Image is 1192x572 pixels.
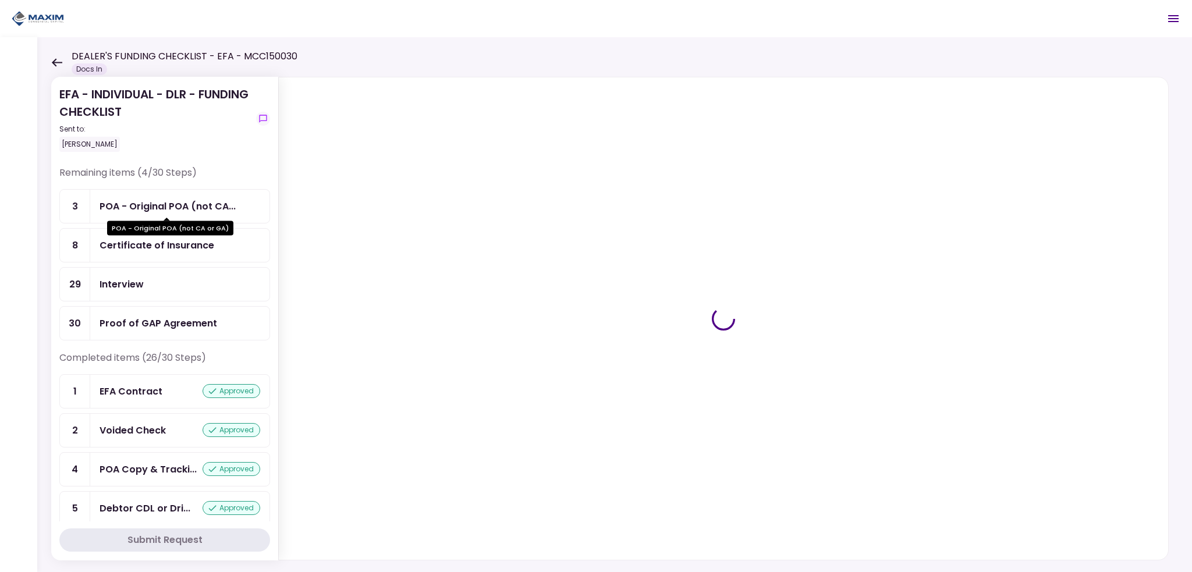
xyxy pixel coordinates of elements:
a: 5Debtor CDL or Driver Licenseapproved [59,491,270,525]
div: Interview [100,277,144,292]
div: POA - Original POA (not CA or GA) [100,199,236,214]
a: 2Voided Checkapproved [59,413,270,447]
div: approved [203,462,260,476]
div: [PERSON_NAME] [59,137,120,152]
div: Sent to: [59,124,251,134]
a: 30Proof of GAP Agreement [59,306,270,340]
div: 5 [60,492,90,525]
button: Submit Request [59,528,270,552]
img: Partner icon [12,10,64,27]
a: 3POA - Original POA (not CA or GA) [59,189,270,223]
a: 8Certificate of Insurance [59,228,270,262]
div: Debtor CDL or Driver License [100,501,190,516]
a: 4POA Copy & Tracking Receiptapproved [59,452,270,486]
button: Open menu [1159,5,1187,33]
div: Remaining items (4/30 Steps) [59,166,270,189]
button: show-messages [256,112,270,126]
div: 4 [60,453,90,486]
div: Submit Request [127,533,203,547]
div: Docs In [72,63,107,75]
div: POA - Original POA (not CA or GA) [107,221,233,236]
div: approved [203,384,260,398]
h1: DEALER'S FUNDING CHECKLIST - EFA - MCC150030 [72,49,297,63]
div: POA Copy & Tracking Receipt [100,462,197,477]
div: approved [203,501,260,515]
div: approved [203,423,260,437]
a: 1EFA Contractapproved [59,374,270,408]
div: EFA - INDIVIDUAL - DLR - FUNDING CHECKLIST [59,86,251,152]
div: 3 [60,190,90,223]
div: 1 [60,375,90,408]
div: 30 [60,307,90,340]
div: Completed items (26/30 Steps) [59,351,270,374]
div: 8 [60,229,90,262]
a: 29Interview [59,267,270,301]
div: EFA Contract [100,384,162,399]
div: 29 [60,268,90,301]
div: Voided Check [100,423,166,438]
div: Certificate of Insurance [100,238,214,253]
div: Proof of GAP Agreement [100,316,217,331]
div: 2 [60,414,90,447]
